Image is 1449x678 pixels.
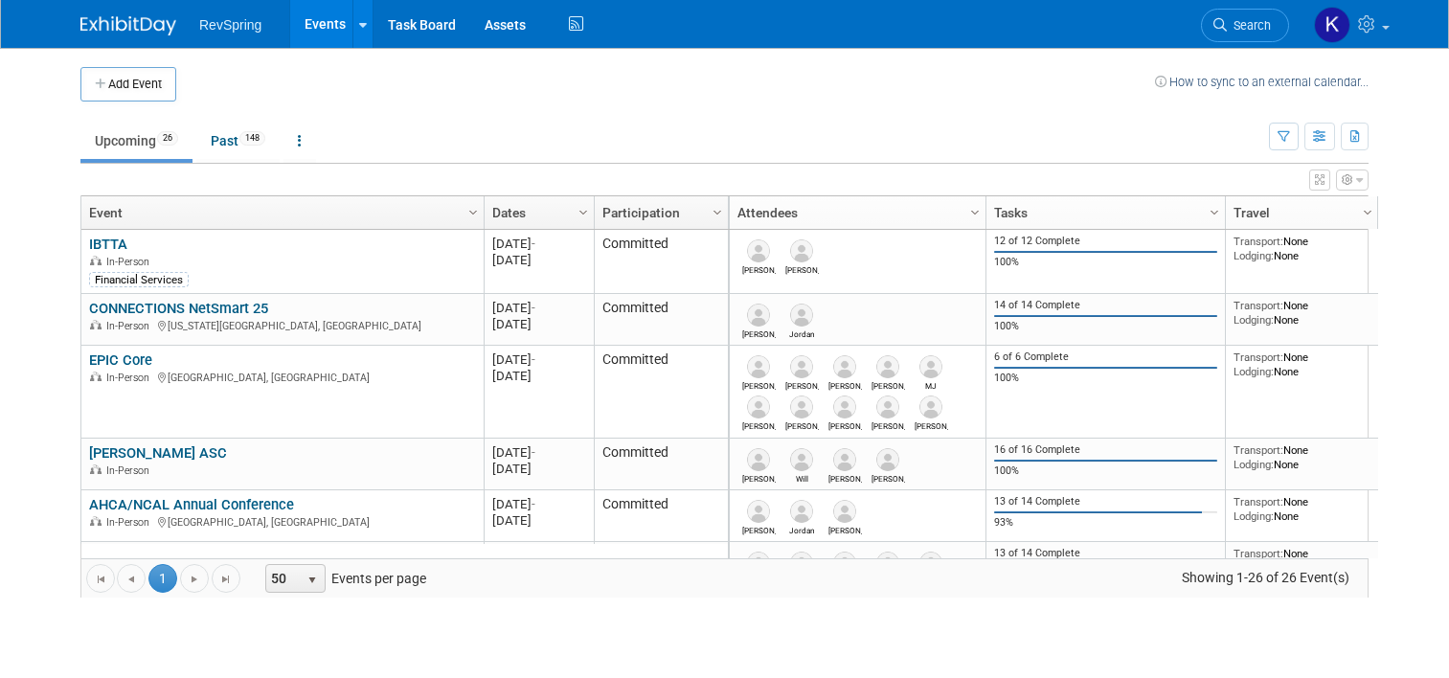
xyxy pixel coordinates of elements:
a: Past148 [196,123,280,159]
span: Lodging: [1234,249,1274,262]
img: In-Person Event [90,320,102,329]
div: [DATE] [492,252,585,268]
div: [US_STATE][GEOGRAPHIC_DATA], [GEOGRAPHIC_DATA] [89,317,475,333]
a: Column Settings [708,196,729,225]
div: 16 of 16 Complete [994,443,1218,457]
div: [DATE] [492,496,585,512]
span: - [532,237,535,251]
div: Jeff Borja [742,262,776,275]
img: Chris Cochran [790,239,813,262]
a: AHCA/NCAL Annual Conference [89,496,294,513]
img: Casey Williams [747,355,770,378]
div: None None [1234,547,1371,575]
span: Transport: [1234,299,1283,312]
a: Travel [1234,196,1366,229]
a: Go to the first page [86,564,115,593]
div: 12 of 12 Complete [994,235,1218,248]
div: Kennon Askew [785,378,819,391]
img: Scott Cyliax [790,395,813,418]
span: Transport: [1234,350,1283,364]
div: 100% [994,372,1218,385]
a: Tasks [994,196,1212,229]
div: Jennifer Hartzler [828,418,862,431]
span: RevSpring [199,17,261,33]
div: None None [1234,299,1371,327]
span: Column Settings [576,205,591,220]
a: Column Settings [965,196,986,225]
span: Lodging: [1234,458,1274,471]
div: Matthew Radley [828,523,862,535]
span: Transport: [1234,443,1283,457]
td: Committed [594,542,728,594]
img: Kim Scigliano [919,552,942,575]
div: Chris Cochran [785,262,819,275]
div: 14 of 14 Complete [994,299,1218,312]
div: 100% [994,256,1218,269]
div: [DATE] [492,351,585,368]
div: None None [1234,350,1371,378]
div: Jordan Sota [785,523,819,535]
img: Jeff Buschow [747,395,770,418]
span: Lodging: [1234,313,1274,327]
span: Column Settings [967,205,983,220]
span: Go to the last page [218,572,234,587]
img: Jennifer Hartzler [833,395,856,418]
div: None None [1234,235,1371,262]
span: Go to the next page [187,572,202,587]
div: Nick Nunez [872,378,905,391]
img: Jordan Sota [790,500,813,523]
a: Go to the next page [180,564,209,593]
a: Column Settings [574,196,595,225]
a: Search [1201,9,1289,42]
img: Will Spears [790,448,813,471]
img: Eric Langlee [747,500,770,523]
span: Transport: [1234,547,1283,560]
span: Events per page [241,564,445,593]
a: Dates [492,196,581,229]
td: Committed [594,230,728,294]
div: [GEOGRAPHIC_DATA], [GEOGRAPHIC_DATA] [89,369,475,385]
div: 93% [994,516,1218,530]
span: In-Person [106,516,155,529]
a: Go to the last page [212,564,240,593]
div: [DATE] [492,300,585,316]
img: In-Person Event [90,256,102,265]
a: Event [89,196,471,229]
img: Eric Langlee [747,304,770,327]
div: None None [1234,443,1371,471]
span: Column Settings [1360,205,1375,220]
div: Scott Cyliax [785,418,819,431]
span: Go to the first page [93,572,108,587]
span: In-Person [106,320,155,332]
span: select [305,573,320,588]
td: Committed [594,346,728,439]
img: Matthew Radley [833,500,856,523]
div: [DATE] [492,512,585,529]
span: Lodging: [1234,509,1274,523]
div: MJ Valeri [915,378,948,391]
div: 100% [994,320,1218,333]
td: Committed [594,439,728,490]
div: [GEOGRAPHIC_DATA], [GEOGRAPHIC_DATA] [89,513,475,530]
span: 1 [148,564,177,593]
img: Nick Nunez [876,355,899,378]
a: Column Settings [464,196,485,225]
div: [DATE] [492,236,585,252]
span: - [532,301,535,315]
span: 148 [239,131,265,146]
div: David McCullough [872,418,905,431]
div: Casey Williams [742,378,776,391]
span: Transport: [1234,495,1283,508]
img: MJ Valeri [919,355,942,378]
a: EPIC Core [89,351,152,369]
div: Monica Agate [915,418,948,431]
img: Jordan Sota [790,304,813,327]
a: [PERSON_NAME] ASC [89,444,227,462]
div: Adam Sanborn [872,471,905,484]
div: James (Jim) Hosty [742,471,776,484]
span: In-Person [106,256,155,268]
span: Search [1227,18,1271,33]
button: Add Event [80,67,176,102]
a: How to sync to an external calendar... [1155,75,1369,89]
img: Nicole Rogas [833,355,856,378]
